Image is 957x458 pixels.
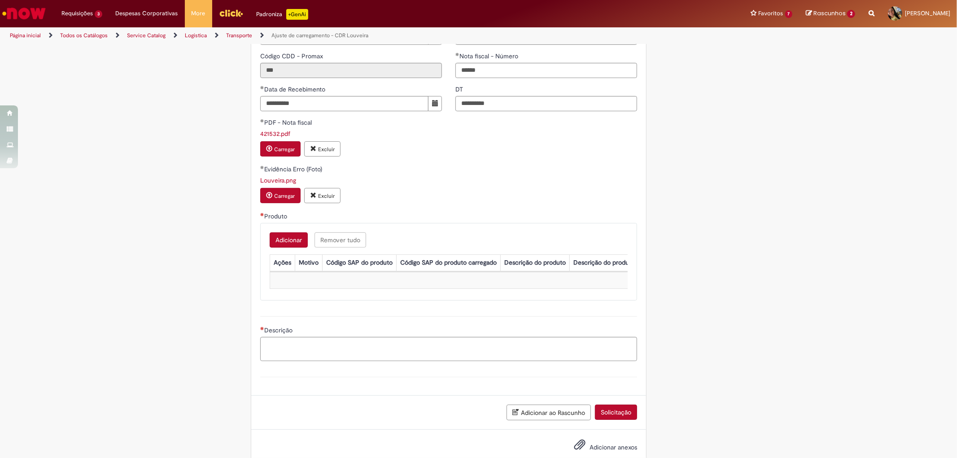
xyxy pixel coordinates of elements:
a: Logistica [185,32,207,39]
span: 2 [847,10,855,18]
a: Transporte [226,32,252,39]
span: Nota fiscal - Número [459,52,520,60]
button: Add a row for Produto [270,232,308,248]
span: [PERSON_NAME] [905,9,950,17]
span: More [192,9,205,18]
a: Service Catalog [127,32,166,39]
small: Excluir [318,192,335,200]
img: ServiceNow [1,4,47,22]
button: Carregar anexo de Evidência Erro (Foto) Required [260,188,301,203]
span: Somente leitura - Código CDD - Promax [260,52,325,60]
span: Produto [264,212,289,220]
a: Ajuste de carregamento - CDR Louveira [271,32,368,39]
button: Carregar anexo de PDF - Nota fiscal Required [260,141,301,157]
textarea: Descrição [260,337,637,361]
ul: Trilhas de página [7,27,631,44]
th: Descrição do produto carregado [570,254,669,271]
small: Carregar [274,192,295,200]
small: Carregar [274,146,295,153]
a: Download de Louveira.png [260,176,296,184]
span: Favoritos [759,9,783,18]
a: Todos os Catálogos [60,32,108,39]
input: DT [455,96,637,111]
button: Solicitação [595,405,637,420]
th: Descrição do produto [501,254,570,271]
small: Excluir [318,146,335,153]
a: Rascunhos [806,9,855,18]
span: Obrigatório Preenchido [260,166,264,169]
button: Adicionar anexos [572,436,588,457]
span: Rascunhos [813,9,846,17]
span: Adicionar anexos [590,443,637,451]
a: Download de 421532.pdf [260,130,290,138]
a: Página inicial [10,32,41,39]
button: Adicionar ao Rascunho [507,405,591,420]
button: Excluir anexo 421532.pdf [304,141,341,157]
span: Data de Recebimento [264,85,327,93]
span: Evidência Erro (Foto) [264,165,324,173]
th: Código SAP do produto carregado [397,254,501,271]
span: 3 [95,10,102,18]
button: Mostrar calendário para Data de Recebimento [428,96,442,111]
span: DT [455,85,465,93]
span: Obrigatório Preenchido [455,52,459,56]
input: Data de Recebimento 27 September 2025 Saturday [260,96,428,111]
th: Código SAP do produto [323,254,397,271]
span: Despesas Corporativas [116,9,178,18]
label: Somente leitura - Código CDD - Promax [260,52,325,61]
input: Código CDD - Promax [260,63,442,78]
p: +GenAi [286,9,308,20]
span: Necessários [260,213,264,216]
span: 7 [785,10,793,18]
span: Obrigatório Preenchido [260,86,264,89]
span: Necessários [260,327,264,330]
div: Padroniza [257,9,308,20]
th: Ações [270,254,295,271]
button: Excluir anexo Louveira.png [304,188,341,203]
img: click_logo_yellow_360x200.png [219,6,243,20]
th: Motivo [295,254,323,271]
span: Descrição [264,326,294,334]
input: Nota fiscal - Número [455,63,637,78]
span: PDF - Nota fiscal [264,118,314,126]
span: Requisições [61,9,93,18]
span: Obrigatório Preenchido [260,119,264,122]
